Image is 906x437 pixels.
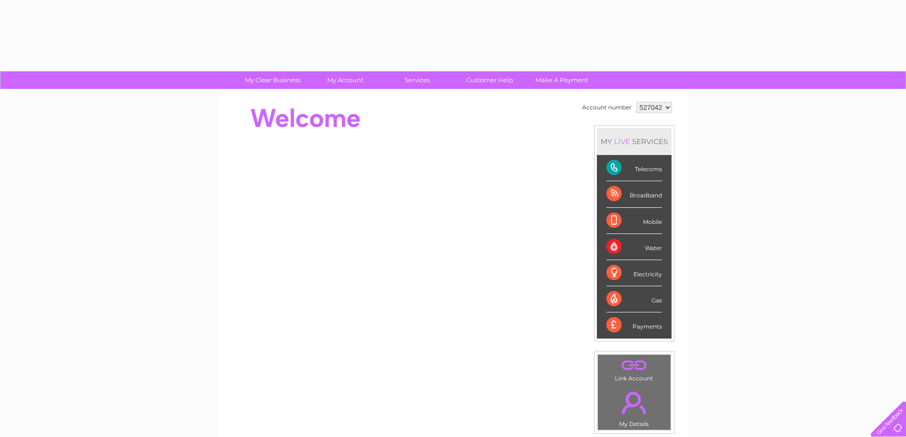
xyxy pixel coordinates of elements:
div: Gas [606,286,662,312]
td: Link Account [597,354,671,384]
div: Water [606,234,662,260]
div: Mobile [606,208,662,234]
div: MY SERVICES [597,128,672,155]
a: . [600,357,668,374]
td: My Details [597,384,671,430]
a: My Clear Business [234,71,312,89]
a: Customer Help [450,71,529,89]
a: My Account [306,71,384,89]
div: LIVE [612,137,632,146]
a: Make A Payment [523,71,601,89]
div: Electricity [606,260,662,286]
div: Payments [606,312,662,338]
td: Account number [580,99,634,116]
div: Telecoms [606,155,662,181]
div: Broadband [606,181,662,207]
a: Services [378,71,457,89]
a: . [600,386,668,419]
